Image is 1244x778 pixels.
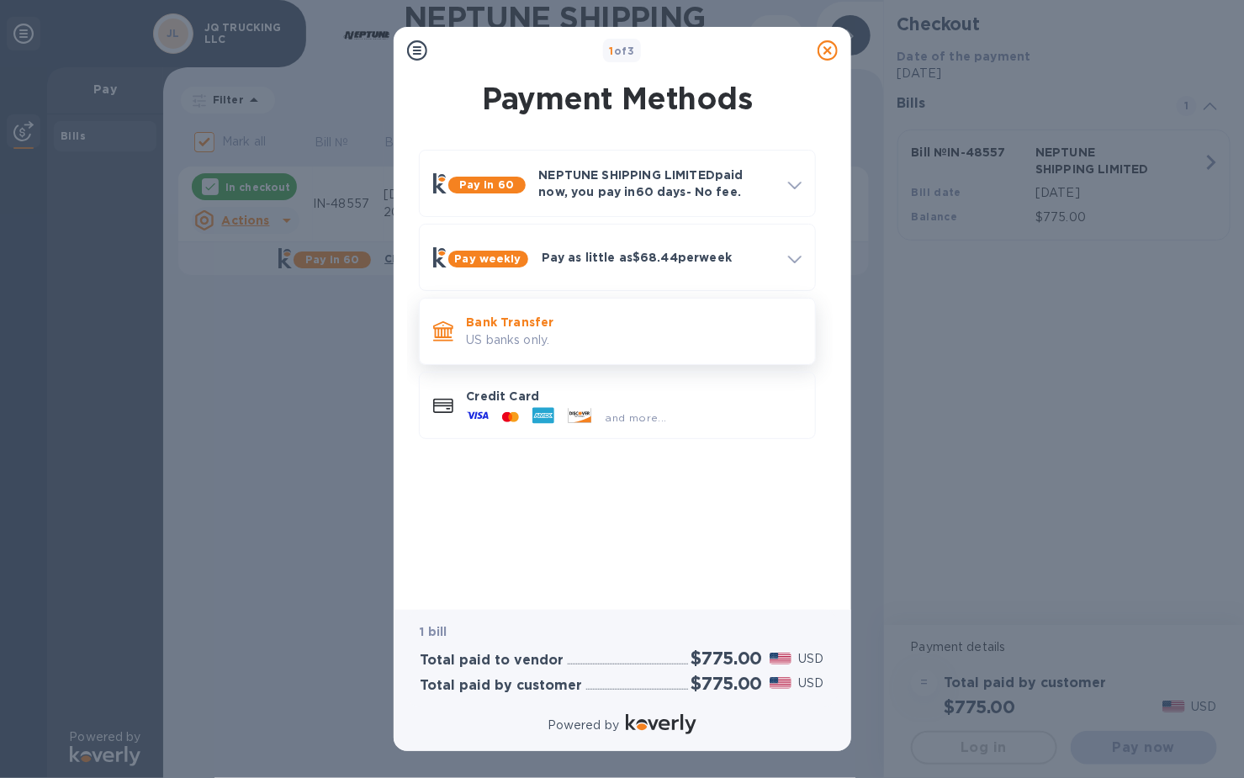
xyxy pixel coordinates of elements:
[542,249,775,266] p: Pay as little as $68.44 per week
[421,625,447,638] b: 1 bill
[467,388,802,405] p: Credit Card
[798,650,823,668] p: USD
[421,678,583,694] h3: Total paid by customer
[626,714,696,734] img: Logo
[770,677,792,689] img: USD
[421,653,564,669] h3: Total paid to vendor
[467,331,802,349] p: US banks only.
[548,717,619,734] p: Powered by
[691,673,763,694] h2: $775.00
[416,81,819,116] h1: Payment Methods
[459,178,514,191] b: Pay in 60
[610,45,614,57] span: 1
[455,252,521,265] b: Pay weekly
[539,167,775,200] p: NEPTUNE SHIPPING LIMITED paid now, you pay in 60 days - No fee.
[467,314,802,331] p: Bank Transfer
[691,648,763,669] h2: $775.00
[770,653,792,664] img: USD
[798,675,823,692] p: USD
[610,45,635,57] b: of 3
[606,411,667,424] span: and more...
